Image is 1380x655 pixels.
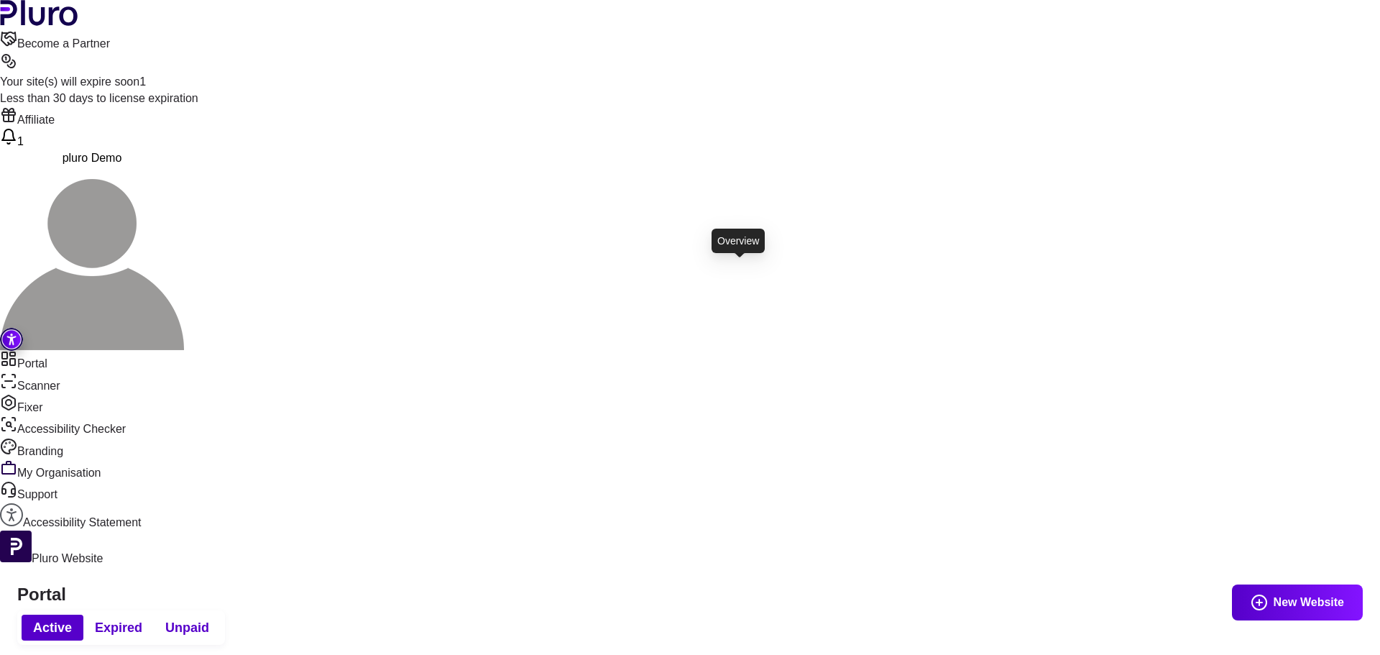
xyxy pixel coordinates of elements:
[95,619,142,636] span: Expired
[712,229,765,253] div: Overview
[139,75,146,88] span: 1
[22,615,83,641] button: Active
[83,615,154,641] button: Expired
[154,615,221,641] button: Unpaid
[165,619,209,636] span: Unpaid
[1232,585,1363,620] button: New Website
[17,585,1363,605] h1: Portal
[33,619,72,636] span: Active
[17,135,24,147] span: 1
[63,152,122,164] span: pluro Demo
